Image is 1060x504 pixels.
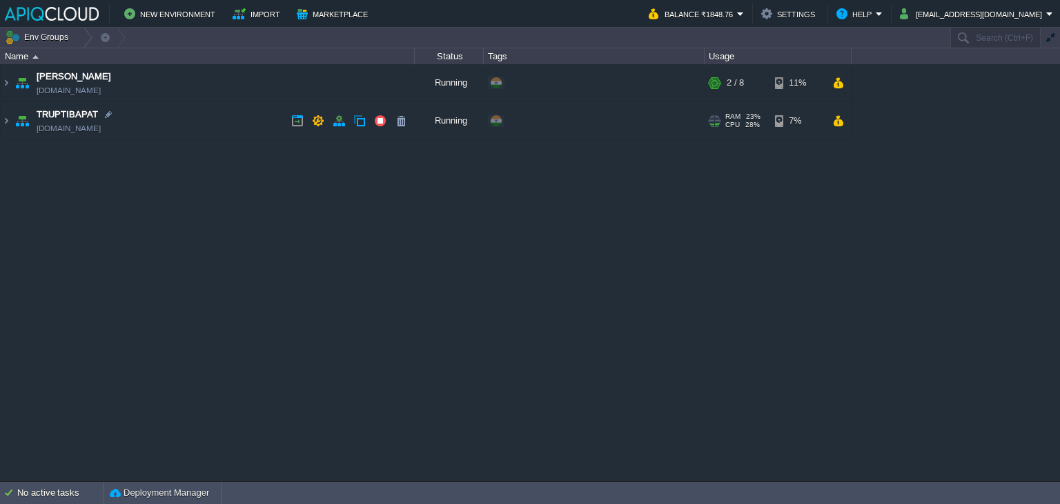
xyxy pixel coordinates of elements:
img: AMDAwAAAACH5BAEAAAAALAAAAAABAAEAAAICRAEAOw== [12,102,32,139]
div: No active tasks [17,482,104,504]
div: Running [415,64,484,101]
button: Env Groups [5,28,73,47]
span: CPU [725,121,740,129]
button: Marketplace [297,6,372,22]
div: Status [415,48,483,64]
span: 23% [746,113,760,121]
div: 2 / 8 [727,64,744,101]
div: 11% [775,64,820,101]
button: Deployment Manager [110,486,209,500]
div: Name [1,48,414,64]
a: TRUPTIBAPAT [37,108,98,122]
a: [DOMAIN_NAME] [37,122,101,135]
button: [EMAIL_ADDRESS][DOMAIN_NAME] [900,6,1046,22]
span: 28% [745,121,760,129]
button: New Environment [124,6,219,22]
div: Running [415,102,484,139]
div: 7% [775,102,820,139]
img: APIQCloud [5,7,99,21]
img: AMDAwAAAACH5BAEAAAAALAAAAAABAAEAAAICRAEAOw== [32,55,39,59]
button: Import [233,6,284,22]
span: RAM [725,113,740,121]
img: AMDAwAAAACH5BAEAAAAALAAAAAABAAEAAAICRAEAOw== [1,102,12,139]
button: Settings [761,6,819,22]
img: AMDAwAAAACH5BAEAAAAALAAAAAABAAEAAAICRAEAOw== [12,64,32,101]
div: Tags [484,48,704,64]
img: AMDAwAAAACH5BAEAAAAALAAAAAABAAEAAAICRAEAOw== [1,64,12,101]
a: [PERSON_NAME] [37,70,111,84]
button: Balance ₹1848.76 [649,6,737,22]
a: [DOMAIN_NAME] [37,84,101,97]
button: Help [836,6,876,22]
div: Usage [705,48,851,64]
